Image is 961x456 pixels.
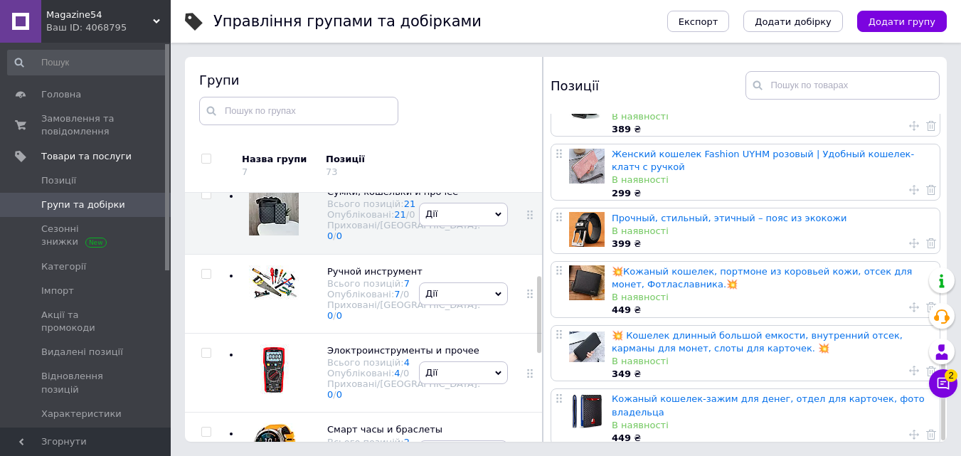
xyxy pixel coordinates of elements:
[327,209,480,220] div: Опубліковані:
[41,408,122,420] span: Характеристики
[404,278,410,289] a: 7
[333,230,342,241] span: /
[612,291,933,304] div: В наявності
[333,310,342,321] span: /
[41,112,132,138] span: Замовлення та повідомлення
[745,71,940,100] input: Пошук по товарах
[425,367,437,378] span: Дії
[199,71,529,89] div: Групи
[327,389,333,400] a: 0
[400,289,410,299] span: /
[612,419,933,432] div: В наявності
[242,166,248,177] div: 7
[612,123,933,136] div: ₴
[327,345,479,356] span: Элоктроинструменты и прочее
[612,368,631,379] b: 349
[7,50,168,75] input: Пошук
[333,389,342,400] span: /
[612,368,933,381] div: ₴
[404,198,416,209] a: 21
[336,389,342,400] a: 0
[667,11,730,32] button: Експорт
[612,149,914,172] a: Женский кошелек Fashion UYHM розовый | Удобный кошелек-клатч с ручкой
[213,13,482,30] h1: Управління групами та добірками
[612,174,933,186] div: В наявності
[46,21,171,34] div: Ваш ID: 4068795
[857,11,947,32] button: Додати групу
[394,368,400,378] a: 4
[327,378,480,400] div: Приховані/[GEOGRAPHIC_DATA]:
[394,289,400,299] a: 7
[612,330,903,354] a: 💥 Кошелек длинный большой емкости, внутренний отсек, карманы для монет, слоты для карточек. 💥
[249,344,299,394] img: Элоктроинструменты и прочее
[612,187,933,200] div: ₴
[41,150,132,163] span: Товари та послуги
[926,300,936,313] a: Видалити товар
[327,357,480,368] div: Всього позицій:
[327,299,480,321] div: Приховані/[GEOGRAPHIC_DATA]:
[199,97,398,125] input: Пошук по групах
[327,278,480,289] div: Всього позицій:
[336,230,342,241] a: 0
[755,16,832,27] span: Додати добірку
[404,357,410,368] a: 4
[612,188,631,198] b: 299
[242,153,315,166] div: Назва групи
[869,16,935,27] span: Додати групу
[327,310,333,321] a: 0
[945,368,957,381] span: 2
[327,198,480,209] div: Всього позицій:
[409,209,415,220] div: 0
[327,220,480,241] div: Приховані/[GEOGRAPHIC_DATA]:
[425,288,437,299] span: Дії
[336,310,342,321] a: 0
[612,432,933,445] div: ₴
[41,346,123,359] span: Видалені позиції
[612,124,631,134] b: 389
[46,9,153,21] span: Magazine54
[612,266,912,290] a: 💥Кожаный кошелек, портмоне из коровьей кожи, отсек для монет, Фотлаславника.💥
[327,424,442,435] span: Смарт часы и браслеты
[249,265,299,301] img: Ручной инструмент
[41,198,125,211] span: Групи та добірки
[743,11,843,32] button: Додати добірку
[327,437,480,447] div: Всього позицій:
[612,238,933,250] div: ₴
[612,213,847,223] a: Прочный, стильный, этичный – пояс из экокожи
[612,355,933,368] div: В наявності
[612,393,925,417] a: Кожаный кошелек-зажим для денег, отдел для карточек, фото владельца
[404,437,410,447] a: 2
[41,88,81,101] span: Головна
[41,260,86,273] span: Категорії
[400,368,410,378] span: /
[41,309,132,334] span: Акції та промокоди
[41,285,74,297] span: Імпорт
[326,166,338,177] div: 73
[679,16,718,27] span: Експорт
[926,428,936,441] a: Видалити товар
[394,209,406,220] a: 21
[425,208,437,219] span: Дії
[327,266,423,277] span: Ручной инструмент
[327,289,480,299] div: Опубліковані:
[551,71,745,100] div: Позиції
[612,225,933,238] div: В наявності
[406,209,415,220] span: /
[612,110,933,123] div: В наявності
[327,368,480,378] div: Опубліковані:
[929,369,957,398] button: Чат з покупцем2
[403,368,409,378] div: 0
[326,153,447,166] div: Позиції
[926,364,936,377] a: Видалити товар
[41,370,132,396] span: Відновлення позицій
[612,304,631,315] b: 449
[41,174,76,187] span: Позиції
[403,289,409,299] div: 0
[612,304,933,317] div: ₴
[926,120,936,132] a: Видалити товар
[41,223,132,248] span: Сезонні знижки
[926,237,936,250] a: Видалити товар
[249,186,299,235] img: Сумки, кошельки и прочее
[612,433,631,443] b: 449
[926,184,936,196] a: Видалити товар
